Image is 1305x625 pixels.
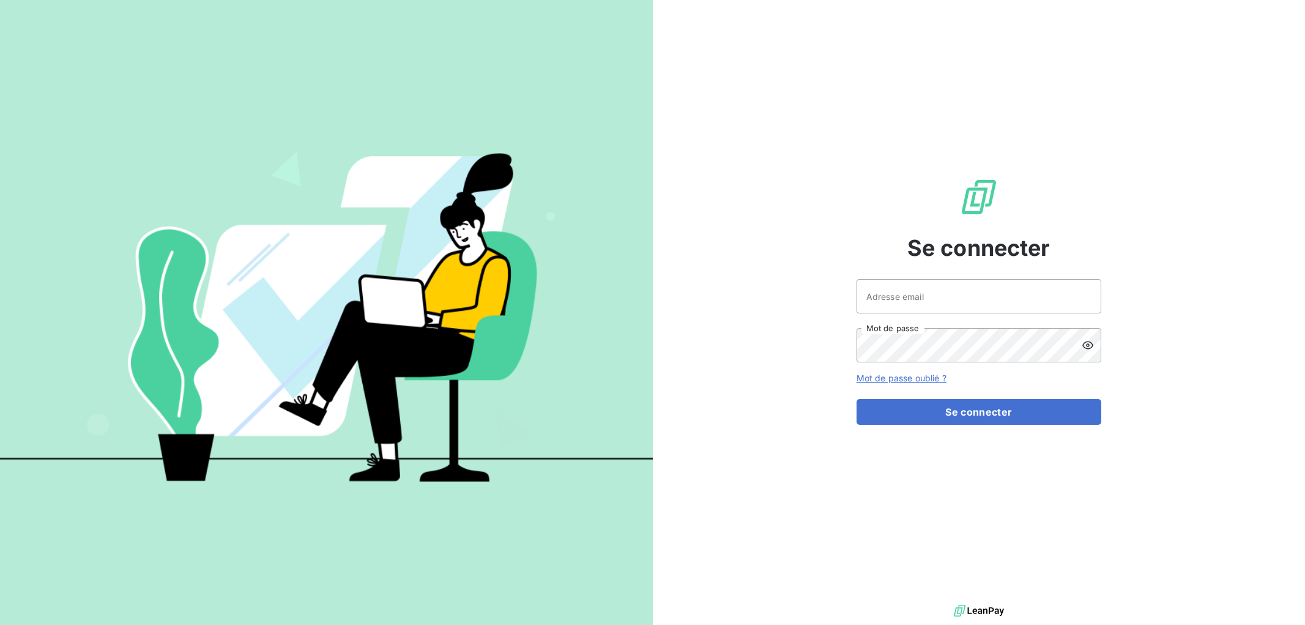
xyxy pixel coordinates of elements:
[954,602,1004,620] img: logo
[907,231,1050,264] span: Se connecter
[857,399,1101,425] button: Se connecter
[959,178,998,217] img: Logo LeanPay
[857,373,946,383] a: Mot de passe oublié ?
[857,279,1101,313] input: placeholder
